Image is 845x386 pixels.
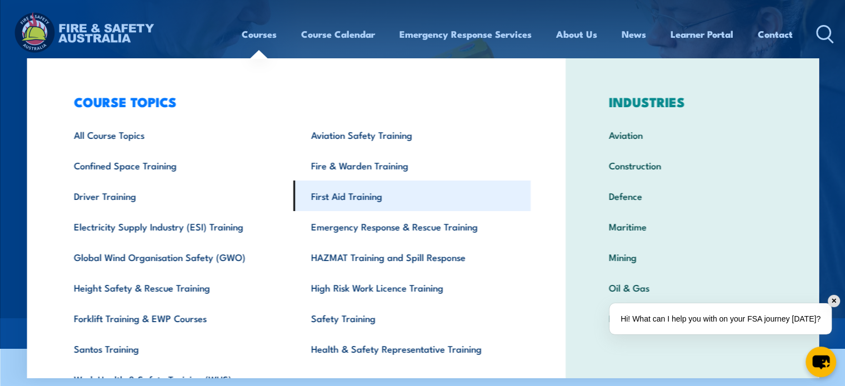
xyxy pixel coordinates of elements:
a: Construction [591,150,793,181]
a: Driver Training [56,181,293,211]
a: Learner Portal [671,19,733,49]
button: chat-button [806,347,836,377]
a: Oil & Gas [591,272,793,303]
a: Health & Safety Representative Training [293,333,531,364]
a: Maritime [591,211,793,242]
h3: COURSE TOPICS [56,94,531,109]
a: Aviation [591,119,793,150]
a: High Risk Work Licence Training [293,272,531,303]
a: Confined Space Training [56,150,293,181]
a: First Aid Training [293,181,531,211]
a: Electricity Supply Industry (ESI) Training [56,211,293,242]
a: Height Safety & Rescue Training [56,272,293,303]
a: Course Calendar [301,19,375,49]
a: Aviation Safety Training [293,119,531,150]
a: Courses [242,19,277,49]
div: ✕ [828,295,840,307]
a: Global Wind Organisation Safety (GWO) [56,242,293,272]
a: Defence [591,181,793,211]
a: Renewables [591,303,793,333]
a: HAZMAT Training and Spill Response [293,242,531,272]
a: Fire & Warden Training [293,150,531,181]
a: Safety Training [293,303,531,333]
a: News [622,19,646,49]
a: Mining [591,242,793,272]
a: About Us [556,19,597,49]
a: Emergency Response Services [399,19,532,49]
a: All Course Topics [56,119,293,150]
a: Emergency Response & Rescue Training [293,211,531,242]
div: Hi! What can I help you with on your FSA journey [DATE]? [609,303,832,334]
a: Contact [758,19,793,49]
a: Santos Training [56,333,293,364]
a: Forklift Training & EWP Courses [56,303,293,333]
h3: INDUSTRIES [591,94,793,109]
